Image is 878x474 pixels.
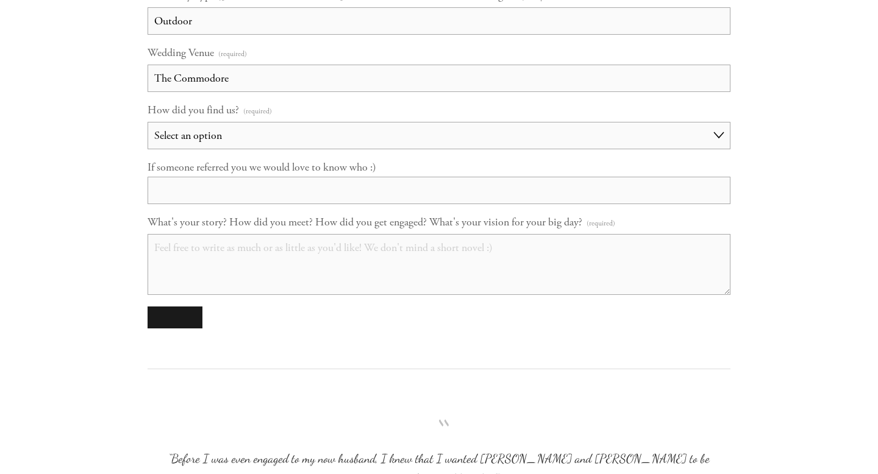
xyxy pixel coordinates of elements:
span: If someone referred you we would love to know who :) [148,160,376,174]
span: How did you find us? [148,103,239,117]
span: (required) [243,103,272,119]
select: How did you find us? [148,122,730,149]
span: Wedding Venue [148,46,214,60]
span: What's your story? How did you meet? How did you get engaged? What's your vision for your big day? [148,215,582,229]
span: (required) [587,215,615,232]
span: “ [167,429,711,449]
span: (required) [218,46,247,62]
